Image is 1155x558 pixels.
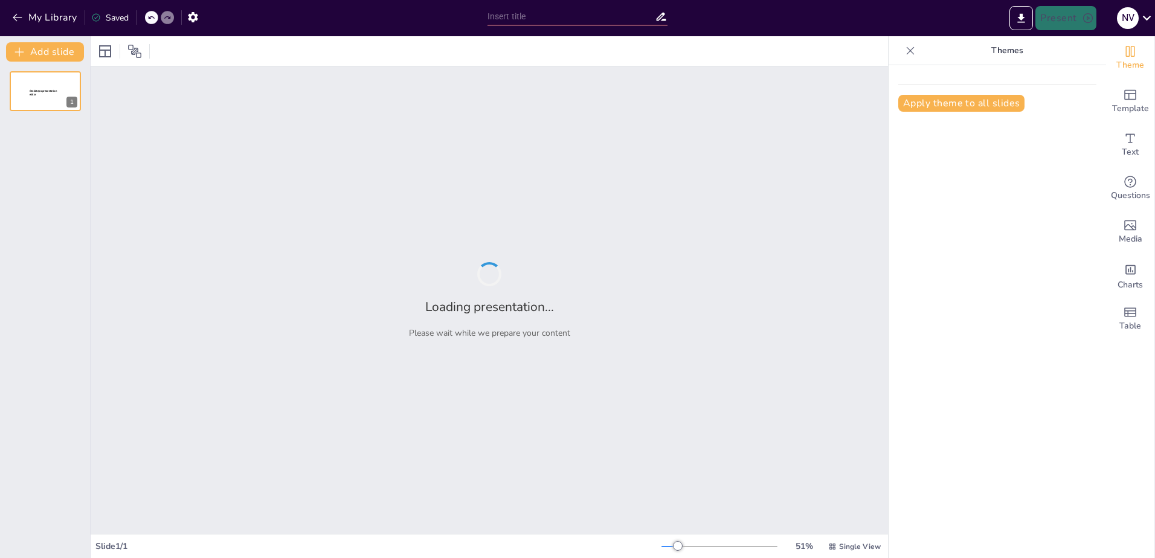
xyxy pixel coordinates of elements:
span: Questions [1111,189,1150,202]
p: Please wait while we prepare your content [409,327,570,339]
span: Position [127,44,142,59]
button: Apply theme to all slides [898,95,1025,112]
button: My Library [9,8,82,27]
span: Theme [1116,59,1144,72]
span: Charts [1118,278,1143,292]
input: Insert title [487,8,655,25]
h2: Loading presentation... [425,298,554,315]
div: Add charts and graphs [1106,254,1154,297]
p: Themes [920,36,1094,65]
button: Present [1035,6,1096,30]
span: Single View [839,542,881,551]
button: Export to PowerPoint [1009,6,1033,30]
button: Add slide [6,42,84,62]
span: Text [1122,146,1139,159]
div: Saved [91,12,129,24]
div: Add images, graphics, shapes or video [1106,210,1154,254]
div: 51 % [790,540,819,552]
div: Change the overall theme [1106,36,1154,80]
span: Template [1112,102,1149,115]
div: Layout [95,42,115,61]
div: 1 [66,97,77,107]
span: Media [1119,232,1142,246]
button: N V [1117,6,1139,30]
div: Slide 1 / 1 [95,540,661,552]
div: N V [1117,7,1139,29]
div: Add ready made slides [1106,80,1154,123]
span: Table [1119,319,1141,333]
div: Sendsteps presentation editor1 [10,71,81,111]
div: Add a table [1106,297,1154,341]
span: Sendsteps presentation editor [30,89,57,96]
div: Add text boxes [1106,123,1154,167]
div: Get real-time input from your audience [1106,167,1154,210]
